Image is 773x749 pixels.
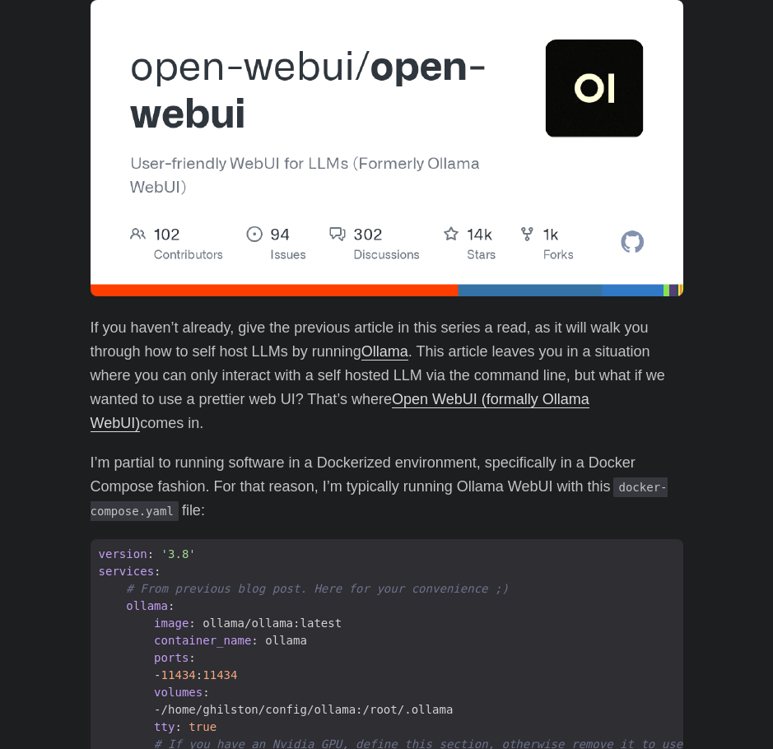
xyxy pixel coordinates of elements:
[203,668,237,682] span: 11434
[154,686,203,699] span: volumes
[154,651,189,664] span: ports
[99,565,155,578] span: services
[203,616,342,630] span: ollama/ollama:latest
[91,316,683,435] p: If you haven’t already, give the previous article in this series a read, as it will walk you thro...
[161,703,454,716] span: /home/ghilston/config/ollama:/root/.ollama
[203,686,209,699] span: :
[154,634,251,647] span: container_name
[265,634,307,647] span: ollama
[168,599,175,612] span: :
[126,582,509,595] span: # From previous blog post. Here for your convenience ;)
[251,634,258,647] span: :
[161,547,196,561] span: '3.8'
[361,343,408,360] a: Ollama
[189,720,217,733] span: true
[91,477,668,521] code: docker-compose.yaml
[91,701,462,719] span: -
[126,599,168,612] span: ollama
[99,547,147,561] span: version
[196,668,203,682] span: :
[189,616,195,630] span: :
[91,451,683,522] p: I’m partial to running software in a Dockerized environment, specifically in a Docker Compose fas...
[147,547,154,561] span: :
[154,565,161,578] span: :
[175,720,181,733] span: :
[189,651,195,664] span: :
[154,616,189,630] span: image
[91,667,246,684] span: -
[91,391,589,431] a: Open WebUI (formally Ollama WebUI)
[154,720,175,733] span: tty
[161,668,196,682] span: 11434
